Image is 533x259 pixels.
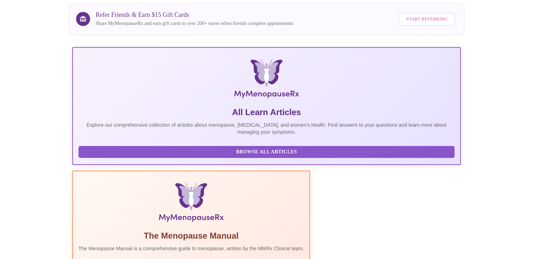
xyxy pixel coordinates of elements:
h3: Refer Friends & Earn $15 Gift Cards [96,11,293,19]
h5: The Menopause Manual [78,230,304,241]
h5: All Learn Articles [78,107,455,118]
img: MyMenopauseRx Logo [137,59,396,101]
a: Start Referring [397,9,457,29]
a: Browse All Articles [78,148,457,154]
span: Browse All Articles [86,148,448,157]
p: The Menopause Manual is a comprehensive guide to menopause, written by the MMRx Clinical team. [78,245,304,252]
button: Browse All Articles [78,146,455,158]
span: Start Referring [406,15,447,23]
img: Menopause Manual [114,182,268,225]
p: Explore our comprehensive collection of articles about menopause, [MEDICAL_DATA], and women's hea... [78,121,455,135]
button: Start Referring [398,13,455,26]
p: Share MyMenopauseRx and earn gift cards to over 200+ stores when friends complete appointments [96,20,293,27]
